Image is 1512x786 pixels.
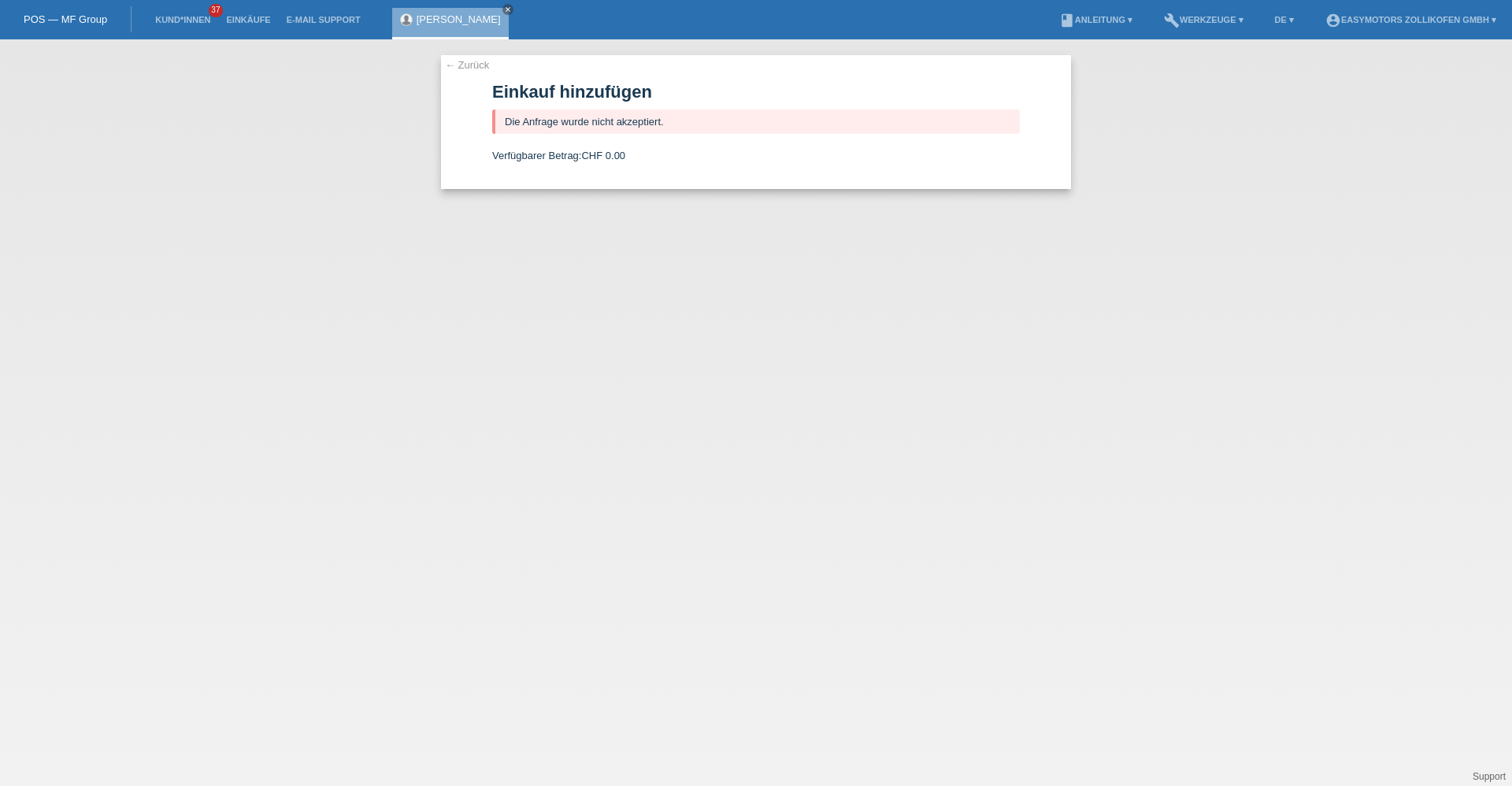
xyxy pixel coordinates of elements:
i: build [1164,13,1180,28]
div: Verfügbarer Betrag: [492,150,1020,161]
a: Einkäufe [218,15,278,24]
a: buildWerkzeuge ▾ [1156,15,1251,24]
a: Kund*innen [147,15,218,24]
h1: Einkauf hinzufügen [492,82,1020,102]
span: 37 [209,4,223,17]
a: DE ▾ [1267,15,1302,24]
i: close [504,6,512,13]
span: CHF 0.00 [581,150,625,161]
a: ← Zurück [445,59,489,71]
a: POS — MF Group [24,13,107,25]
a: E-Mail Support [279,15,369,24]
a: Support [1473,771,1506,782]
a: [PERSON_NAME] [417,13,501,25]
i: account_circle [1325,13,1341,28]
a: bookAnleitung ▾ [1051,15,1140,24]
div: Die Anfrage wurde nicht akzeptiert. [492,109,1020,134]
a: account_circleEasymotors Zollikofen GmbH ▾ [1317,15,1504,24]
a: close [502,4,513,15]
i: book [1059,13,1075,28]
